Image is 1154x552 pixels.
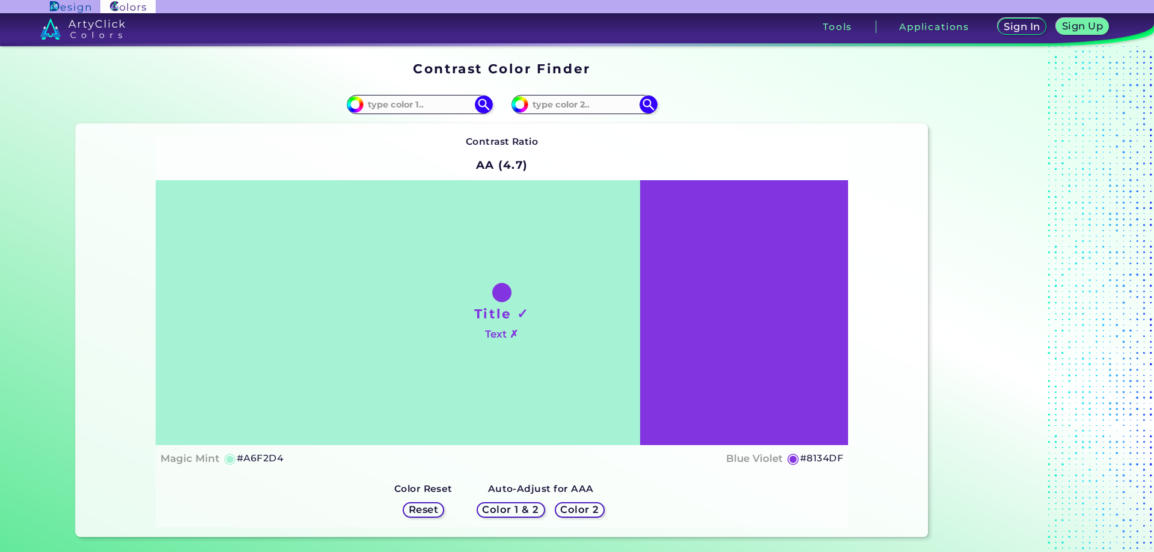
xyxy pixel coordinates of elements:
[413,59,590,77] h1: Contrast Color Finder
[933,57,1083,542] iframe: Advertisement
[726,450,783,467] h4: Blue Violet
[50,1,90,13] img: ArtyClick Design logo
[488,483,594,494] strong: Auto-Adjust for AAA
[800,450,843,466] h5: #8134DF
[823,22,852,31] h3: Tools
[1064,22,1101,31] h5: Sign Up
[466,136,539,147] strong: Contrast Ratio
[160,450,219,467] h4: Magic Mint
[787,451,800,466] h5: ◉
[394,483,453,494] strong: Color Reset
[640,96,658,114] img: icon search
[410,505,437,514] h5: Reset
[475,96,493,114] img: icon search
[474,305,530,323] h1: Title ✓
[40,18,125,40] img: logo_artyclick_colors_white.svg
[1058,19,1106,34] a: Sign Up
[562,505,597,514] h5: Color 2
[485,326,518,343] h4: Text ✗
[224,451,237,466] h5: ◉
[237,450,283,466] h5: #A6F2D4
[899,22,969,31] h3: Applications
[485,505,536,514] h5: Color 1 & 2
[528,96,640,112] input: type color 2..
[1006,22,1038,31] h5: Sign In
[364,96,475,112] input: type color 1..
[471,152,534,178] h2: AA (4.7)
[1000,19,1045,34] a: Sign In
